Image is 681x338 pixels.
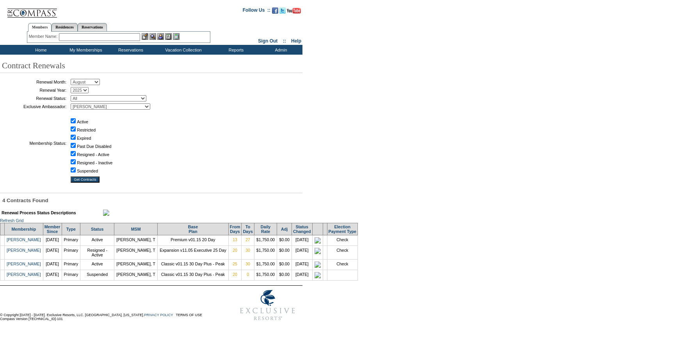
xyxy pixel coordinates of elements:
td: Check [327,235,357,245]
td: [DATE] [43,259,62,270]
img: icon_oraclereceiveverified.gif [315,237,321,244]
label: Restricted [77,128,96,132]
td: 27 [242,235,254,245]
td: 20 [228,270,242,280]
td: $1,750.00 [254,235,277,245]
a: Residences [52,23,78,31]
a: Subscribe to our YouTube Channel [287,10,301,14]
td: $1,750.00 [254,245,277,259]
img: Impersonate [157,33,164,40]
img: icon_oraclereceiveverified.gif [315,248,321,254]
td: Reservations [107,45,152,55]
td: Active [80,235,114,245]
img: icon_electionchanged.gif [315,272,321,278]
td: $1,750.00 [254,259,277,270]
td: Classic v01.15 30 Day Plus - Peak [158,259,229,270]
label: Suspended [77,169,98,173]
label: Resigned - Active [77,152,109,157]
td: Renewal Month: [2,79,66,85]
td: [PERSON_NAME], T [114,245,158,259]
td: [DATE] [43,270,62,280]
a: [PERSON_NAME] [7,262,41,266]
img: Follow us on Twitter [279,7,286,14]
a: [PERSON_NAME] [7,272,41,277]
img: b_edit.gif [142,33,148,40]
td: [PERSON_NAME], T [114,259,158,270]
img: Subscribe to our YouTube Channel [287,8,301,14]
td: $1,750.00 [254,270,277,280]
td: Active [80,259,114,270]
b: Renewal Process Status Descriptions [2,210,76,215]
td: 25 [228,259,242,270]
td: Admin [258,45,302,55]
td: $0.00 [277,235,292,245]
img: Exclusive Resorts [233,286,302,325]
label: Expired [77,136,91,141]
img: icon_oraclereceiveverified.gif [315,262,321,268]
td: [DATE] [292,245,312,259]
td: My Memberships [62,45,107,55]
td: Check [327,245,357,259]
td: 30 [242,259,254,270]
img: Reservations [165,33,172,40]
td: Reports [213,45,258,55]
a: Sign Out [258,38,277,44]
td: [DATE] [292,270,312,280]
td: [DATE] [292,259,312,270]
td: 30 [242,245,254,259]
td: Follow Us :: [243,7,270,16]
span: 4 Contracts Found [2,197,48,203]
input: Get Contracts [71,176,100,183]
td: Membership Status: [2,112,66,174]
img: maximize.gif [103,210,109,216]
span: :: [283,38,286,44]
td: Exclusive Ambassador: [2,103,66,110]
td: Primary [62,245,80,259]
td: Expansion v11.05 Executive 25 Day [158,245,229,259]
td: $0.00 [277,270,292,280]
label: Active [77,119,88,124]
a: [PERSON_NAME] [7,237,41,242]
td: $0.00 [277,259,292,270]
a: ToDays [243,224,252,234]
div: Member Name: [29,33,59,40]
a: Members [28,23,52,32]
a: FromDays [230,224,240,234]
td: Renewal Year: [2,87,66,93]
a: Become our fan on Facebook [272,10,278,14]
a: MemberSince [44,224,60,234]
a: DailyRate [261,224,270,234]
td: Check [327,259,357,270]
a: [PERSON_NAME] [7,248,41,253]
td: [DATE] [43,235,62,245]
label: Resigned - Inactive [77,160,112,165]
td: Suspended [80,270,114,280]
td: Premium v01.15 20 Day [158,235,229,245]
td: Primary [62,270,80,280]
img: Compass Home [7,2,57,18]
a: Help [291,38,301,44]
td: Classic v01.15 30 Day Plus - Peak [158,270,229,280]
td: Home [18,45,62,55]
td: [DATE] [292,235,312,245]
a: Follow us on Twitter [279,10,286,14]
a: ElectionPayment Type [329,224,356,234]
label: Past Due Disabled [77,144,111,149]
td: 0 [242,270,254,280]
td: 13 [228,235,242,245]
td: $0.00 [277,245,292,259]
a: BasePlan [188,224,198,234]
a: PRIVACY POLICY [144,313,173,317]
td: [DATE] [43,245,62,259]
td: Resigned - Active [80,245,114,259]
td: Primary [62,259,80,270]
td: Renewal Status: [2,95,66,101]
img: Become our fan on Facebook [272,7,278,14]
a: Type [66,227,76,231]
img: b_calculator.gif [173,33,180,40]
a: Status [91,227,104,231]
a: StatusChanged [293,224,311,234]
a: TERMS OF USE [176,313,203,317]
td: Vacation Collection [152,45,213,55]
td: Primary [62,235,80,245]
